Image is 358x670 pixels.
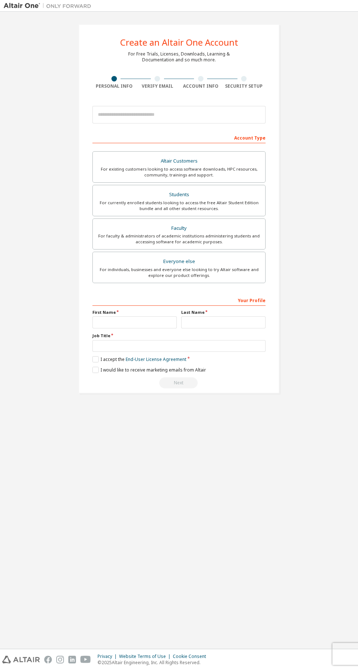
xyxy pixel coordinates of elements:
img: Altair One [4,2,95,9]
div: Your Profile [92,294,266,306]
div: Account Info [179,83,222,89]
div: Personal Info [92,83,136,89]
div: Account Type [92,132,266,143]
div: Website Terms of Use [119,654,173,659]
div: Altair Customers [97,156,261,166]
div: Security Setup [222,83,266,89]
img: instagram.svg [56,656,64,663]
div: For individuals, businesses and everyone else looking to try Altair software and explore our prod... [97,267,261,278]
div: Privacy [98,654,119,659]
img: facebook.svg [44,656,52,663]
label: Job Title [92,333,266,339]
div: For faculty & administrators of academic institutions administering students and accessing softwa... [97,233,261,245]
div: For existing customers looking to access software downloads, HPC resources, community, trainings ... [97,166,261,178]
div: Verify Email [136,83,179,89]
div: Everyone else [97,256,261,267]
label: I would like to receive marketing emails from Altair [92,367,206,373]
img: linkedin.svg [68,656,76,663]
label: First Name [92,309,177,315]
a: End-User License Agreement [126,356,186,362]
div: Students [97,190,261,200]
div: Faculty [97,223,261,233]
label: Last Name [181,309,266,315]
div: Read and acccept EULA to continue [92,377,266,388]
img: altair_logo.svg [2,656,40,663]
img: youtube.svg [80,656,91,663]
div: For Free Trials, Licenses, Downloads, Learning & Documentation and so much more. [128,51,230,63]
p: © 2025 Altair Engineering, Inc. All Rights Reserved. [98,659,210,666]
div: Cookie Consent [173,654,210,659]
label: I accept the [92,356,186,362]
div: Create an Altair One Account [120,38,238,47]
div: For currently enrolled students looking to access the free Altair Student Edition bundle and all ... [97,200,261,212]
